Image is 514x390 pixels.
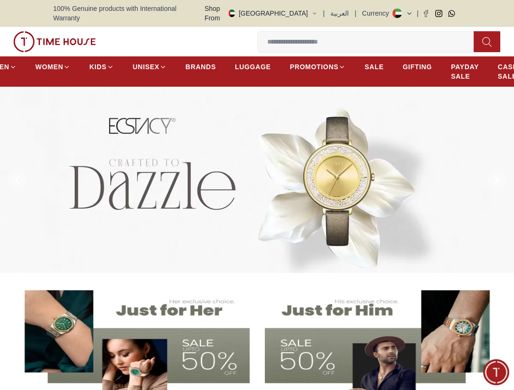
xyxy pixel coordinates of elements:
[451,58,479,85] a: PAYDAY SALE
[451,62,479,81] span: PAYDAY SALE
[186,62,216,72] span: BRANDS
[448,10,455,17] a: Whatsapp
[364,58,383,75] a: SALE
[235,58,271,75] a: LUGGAGE
[36,58,71,75] a: WOMEN
[330,9,349,18] button: العربية
[13,31,96,52] img: ...
[355,9,356,18] span: |
[36,62,64,72] span: WOMEN
[89,62,106,72] span: KIDS
[290,62,339,72] span: PROMOTIONS
[229,9,235,17] img: United Arab Emirates
[133,62,159,72] span: UNISEX
[133,58,167,75] a: UNISEX
[290,58,346,75] a: PROMOTIONS
[235,62,271,72] span: LUGGAGE
[89,58,113,75] a: KIDS
[364,62,383,72] span: SALE
[435,10,442,17] a: Instagram
[53,4,199,23] span: 100% Genuine products with International Warranty
[417,9,419,18] span: |
[422,10,430,17] a: Facebook
[323,9,325,18] span: |
[362,9,393,18] div: Currency
[402,58,432,75] a: GIFTING
[199,4,317,23] button: Shop From[GEOGRAPHIC_DATA]
[186,58,216,75] a: BRANDS
[402,62,432,72] span: GIFTING
[483,359,509,385] div: Chat Widget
